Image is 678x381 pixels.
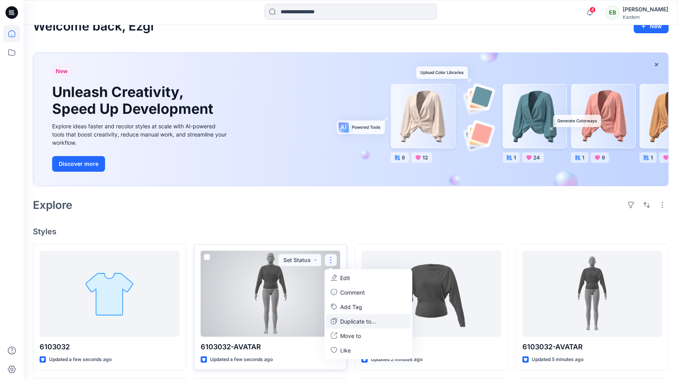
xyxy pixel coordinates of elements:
[52,84,217,117] h1: Unleash Creativity, Speed Up Development
[326,299,411,314] button: Add Tag
[33,19,154,34] h2: Welcome back, Ezgi
[52,156,228,172] a: Discover more
[634,19,669,33] button: New
[605,5,620,20] div: EB
[371,356,422,364] p: Updated 2 minutes ago
[210,356,273,364] p: Updated a few seconds ago
[340,317,376,325] p: Duplicate to...
[49,356,112,364] p: Updated a few seconds ago
[532,356,584,364] p: Updated 5 minutes ago
[623,5,668,14] div: [PERSON_NAME]
[326,270,411,285] a: Edit
[52,122,228,147] div: Explore ideas faster and recolor styles at scale with AI-powered tools that boost creativity, red...
[340,331,361,340] p: Move to
[623,14,668,20] div: Kardem
[361,251,501,337] a: 6103032
[33,227,669,236] h4: Styles
[589,7,596,13] span: 4
[201,251,341,337] a: 6103032-AVATAR
[52,156,105,172] button: Discover more
[522,251,662,337] a: 6103032-AVATAR
[40,341,179,352] p: 6103032
[340,346,351,354] p: Like
[361,341,501,352] p: 6103032
[340,273,350,282] p: Edit
[33,199,73,211] h2: Explore
[522,341,662,352] p: 6103032-AVATAR
[56,66,68,76] span: New
[40,251,179,337] a: 6103032
[340,288,365,296] p: Comment
[201,341,341,352] p: 6103032-AVATAR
